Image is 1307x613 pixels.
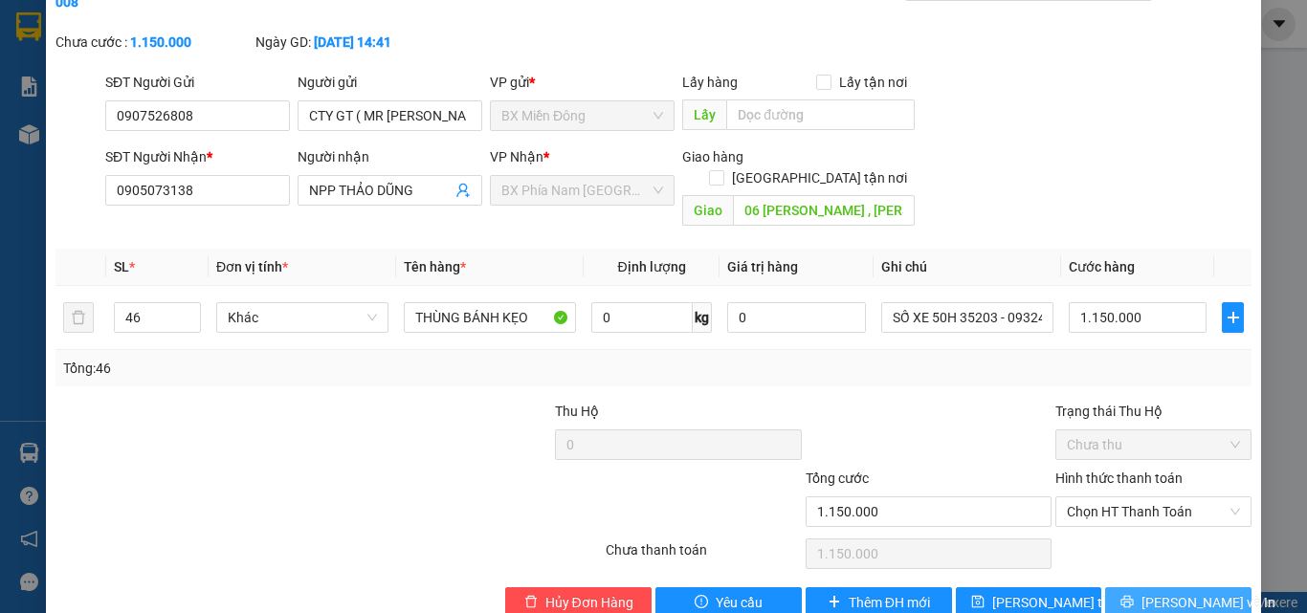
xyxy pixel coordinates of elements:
span: Giao [682,195,733,226]
b: 339 Đinh Bộ Lĩnh, P26 [10,105,100,142]
div: Người gửi [298,72,482,93]
div: SĐT Người Gửi [105,72,290,93]
input: Dọc đường [733,195,915,226]
span: exclamation-circle [695,595,708,610]
div: Ngày GD: [255,32,452,53]
span: Lấy hàng [682,75,738,90]
span: Chưa thu [1067,430,1240,459]
div: Chưa thanh toán [604,539,804,573]
span: Tổng cước [806,471,869,486]
span: Tên hàng [404,259,466,274]
button: delete [63,302,94,333]
span: environment [132,106,145,120]
span: Cước hàng [1069,259,1135,274]
th: Ghi chú [874,249,1061,286]
div: Người nhận [298,146,482,167]
span: Giao hàng [682,149,743,164]
input: Dọc đường [726,99,915,130]
div: Tổng: 46 [63,358,506,379]
div: VP gửi [490,72,675,93]
span: [PERSON_NAME] thay đổi [992,592,1145,613]
span: Định lượng [617,259,685,274]
span: delete [524,595,538,610]
span: Khác [228,303,377,332]
span: Yêu cầu [716,592,763,613]
span: Chọn HT Thanh Toán [1067,497,1240,526]
b: QL1A, TT Ninh Hoà [132,105,236,142]
button: plus [1222,302,1244,333]
span: Lấy tận nơi [831,72,915,93]
div: Chưa cước : [55,32,252,53]
span: printer [1120,595,1134,610]
span: plus [1223,310,1243,325]
span: user-add [455,183,471,198]
span: Hủy Đơn Hàng [545,592,633,613]
span: environment [10,106,23,120]
b: [DATE] 14:41 [314,34,391,50]
span: save [971,595,985,610]
span: [GEOGRAPHIC_DATA] tận nơi [724,167,915,188]
label: Hình thức thanh toán [1055,471,1183,486]
span: Lấy [682,99,726,130]
input: Ghi Chú [881,302,1053,333]
span: VP Nhận [490,149,543,164]
span: plus [828,595,841,610]
li: VP BX Ninh Hoà [132,81,255,102]
span: kg [693,302,712,333]
li: Cúc Tùng [10,10,277,46]
span: BX Miền Đông [501,101,663,130]
span: [PERSON_NAME] và In [1141,592,1275,613]
li: VP BX Miền Đông [10,81,132,102]
div: SĐT Người Nhận [105,146,290,167]
span: Giá trị hàng [727,259,798,274]
div: Trạng thái Thu Hộ [1055,401,1252,422]
span: SL [114,259,129,274]
span: Thêm ĐH mới [849,592,930,613]
input: VD: Bàn, Ghế [404,302,576,333]
span: Thu Hộ [555,404,599,419]
span: BX Phía Nam Nha Trang [501,176,663,205]
span: Đơn vị tính [216,259,288,274]
b: 1.150.000 [130,34,191,50]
